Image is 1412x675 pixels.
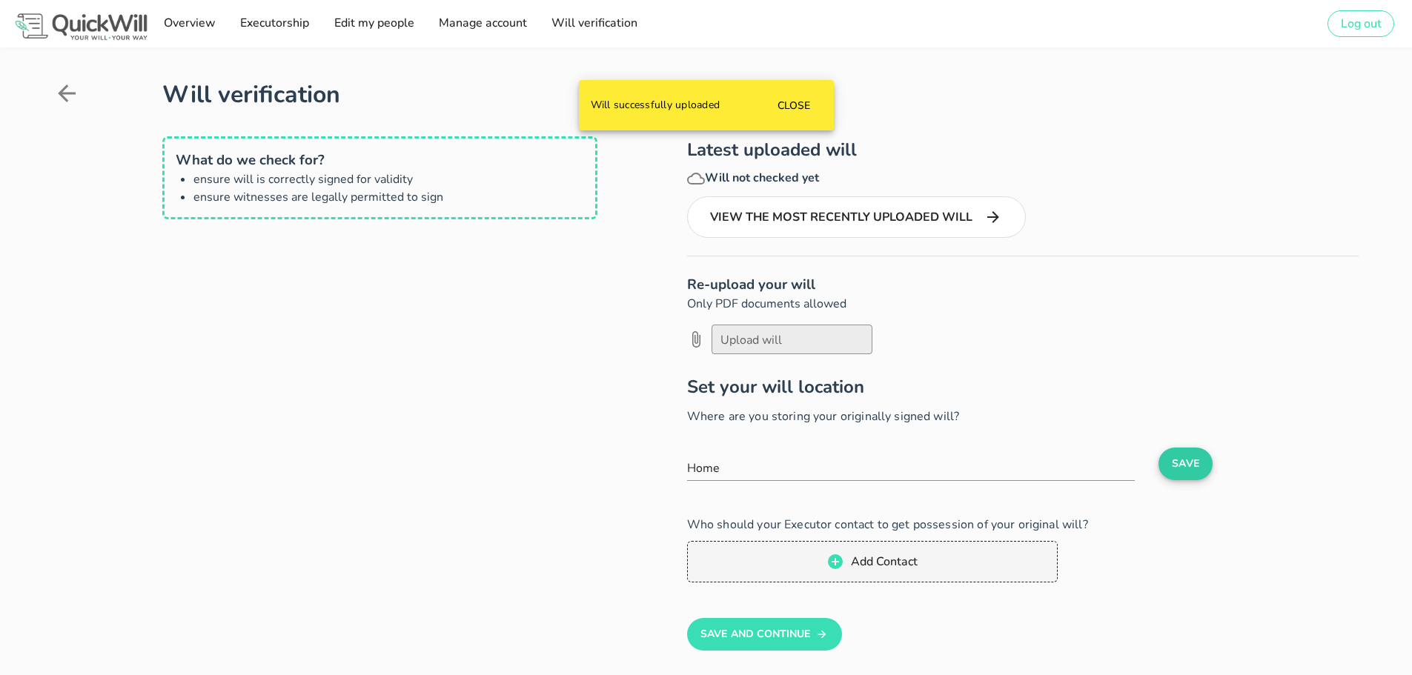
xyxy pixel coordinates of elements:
[193,170,584,188] li: ensure will is correctly signed for validity
[687,373,1359,400] h2: Set your will location
[776,99,809,113] span: CLOSE
[687,274,1359,295] h3: Re-upload your will
[434,9,531,39] a: Manage account
[193,188,584,206] li: ensure witnesses are legally permitted to sign
[551,15,637,31] span: Will verification
[333,15,414,31] span: Edit my people
[12,10,150,43] img: Logo
[235,9,314,39] a: Executorship
[683,330,709,349] button: Upload will prepended action
[1159,448,1213,480] button: Save
[687,408,960,425] label: Where are you storing your originally signed will?
[176,150,584,170] h3: What do we check for?
[1328,10,1394,37] button: Log out
[850,553,918,570] span: Add Contact
[328,9,418,39] a: Edit my people
[438,15,527,31] span: Manage account
[687,196,1026,238] button: View the most recently uploaded will
[764,92,821,119] button: CLOSE
[687,169,1359,187] h4: Will not checked yet
[239,15,309,31] span: Executorship
[546,9,642,39] a: Will verification
[579,87,759,123] div: Will successfully uploaded
[687,516,1088,533] label: Who should your Executor contact to get possession of your original will?
[687,295,1359,313] p: Only PDF documents allowed
[687,136,1359,163] h2: Latest uploaded will
[687,541,1058,582] button: Add Contact
[687,618,842,651] button: Save And Continue
[162,15,215,31] span: Overview
[158,9,219,39] a: Overview
[162,77,1359,113] h1: Will verification
[1340,16,1382,32] span: Log out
